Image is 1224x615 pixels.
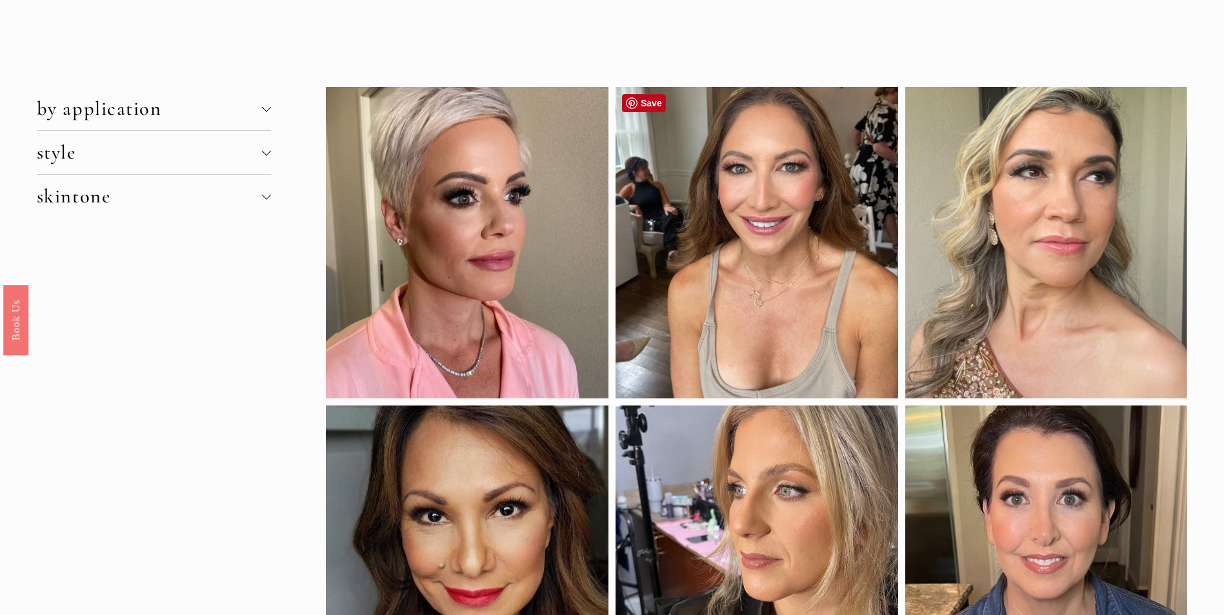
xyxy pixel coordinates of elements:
span: skintone [37,184,262,208]
a: Book Us [3,285,28,355]
span: style [37,141,262,164]
button: style [37,131,271,174]
a: Pin it! [622,94,666,112]
button: by application [37,87,271,130]
button: skintone [37,175,271,218]
span: by application [37,97,262,121]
